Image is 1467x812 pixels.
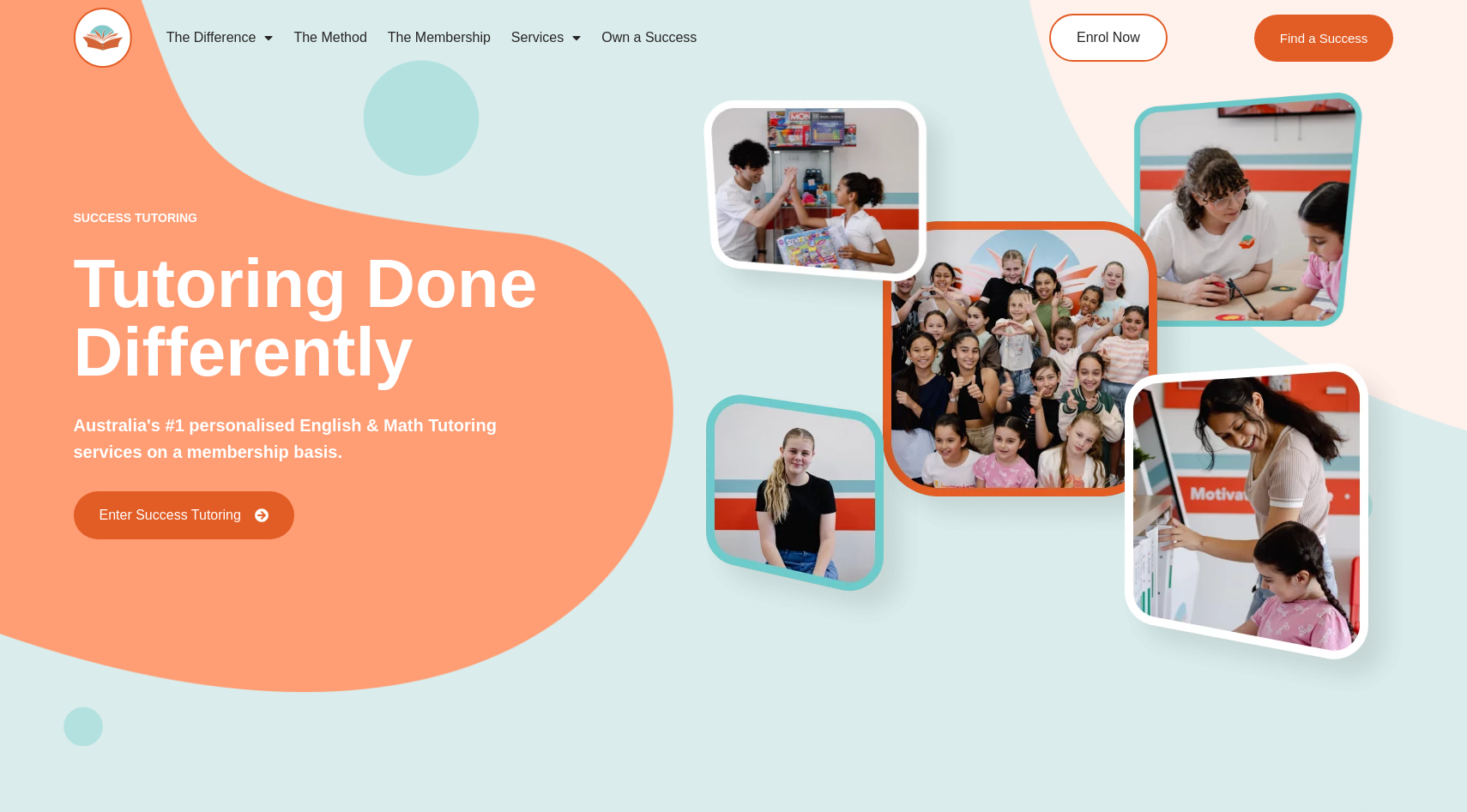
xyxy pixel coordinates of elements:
span: Enter Success Tutoring [100,508,241,522]
span: Enrol Now [1077,31,1140,45]
a: Services [501,18,591,57]
a: The Difference [156,18,284,57]
a: The Method [283,18,377,57]
span: Find a Success [1280,32,1368,45]
a: Enter Success Tutoring [74,491,294,539]
h2: Tutoring Done Differently [74,250,708,387]
a: Own a Success [591,18,707,57]
a: Enrol Now [1049,14,1168,62]
a: The Membership [377,18,501,57]
p: Australia's #1 personalised English & Math Tutoring services on a membership basis. [74,412,536,466]
p: success tutoring [74,212,708,224]
a: Find a Success [1254,15,1394,62]
nav: Menu [156,18,974,57]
